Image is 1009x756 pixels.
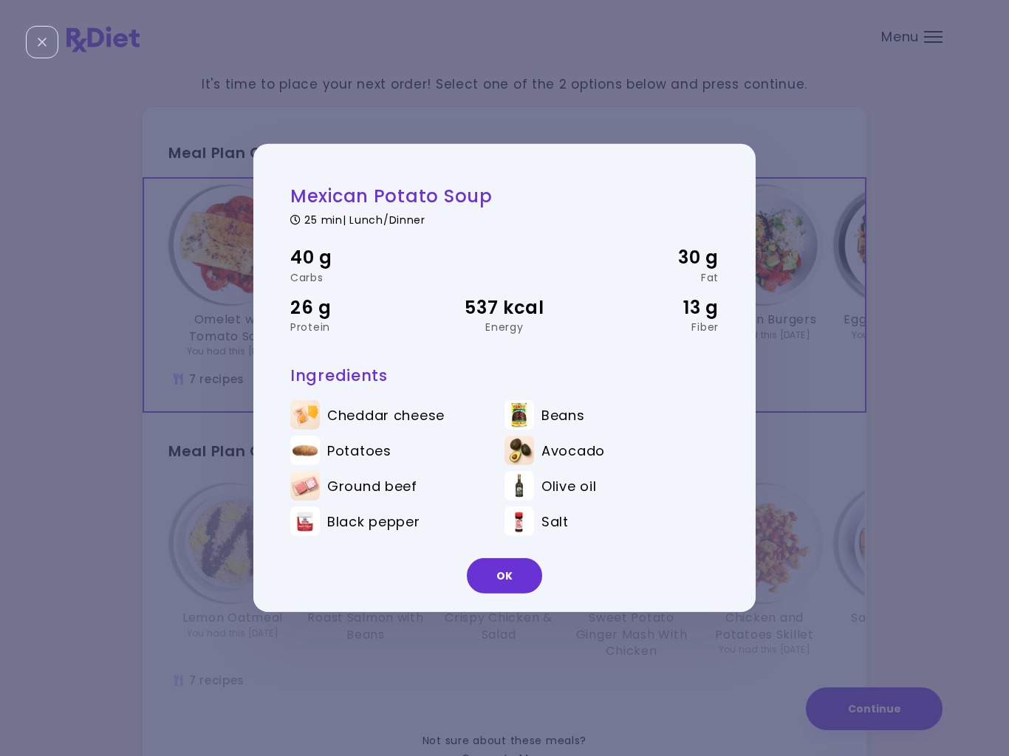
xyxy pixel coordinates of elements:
[290,293,433,321] div: 26 g
[576,272,719,282] div: Fat
[433,322,575,332] div: Energy
[26,26,58,58] div: Close
[327,513,420,529] span: Black pepper
[433,293,575,321] div: 537 kcal
[327,442,391,458] span: Potatoes
[576,293,719,321] div: 13 g
[467,558,542,594] button: OK
[290,244,433,272] div: 40 g
[541,513,569,529] span: Salt
[290,365,719,385] h3: Ingredients
[541,407,585,423] span: Beans
[290,322,433,332] div: Protein
[290,272,433,282] div: Carbs
[576,244,719,272] div: 30 g
[576,322,719,332] div: Fiber
[541,478,596,494] span: Olive oil
[541,442,605,458] span: Avocado
[327,407,445,423] span: Cheddar cheese
[327,478,417,494] span: Ground beef
[290,211,719,225] div: 25 min | Lunch/Dinner
[290,185,719,207] h2: Mexican Potato Soup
